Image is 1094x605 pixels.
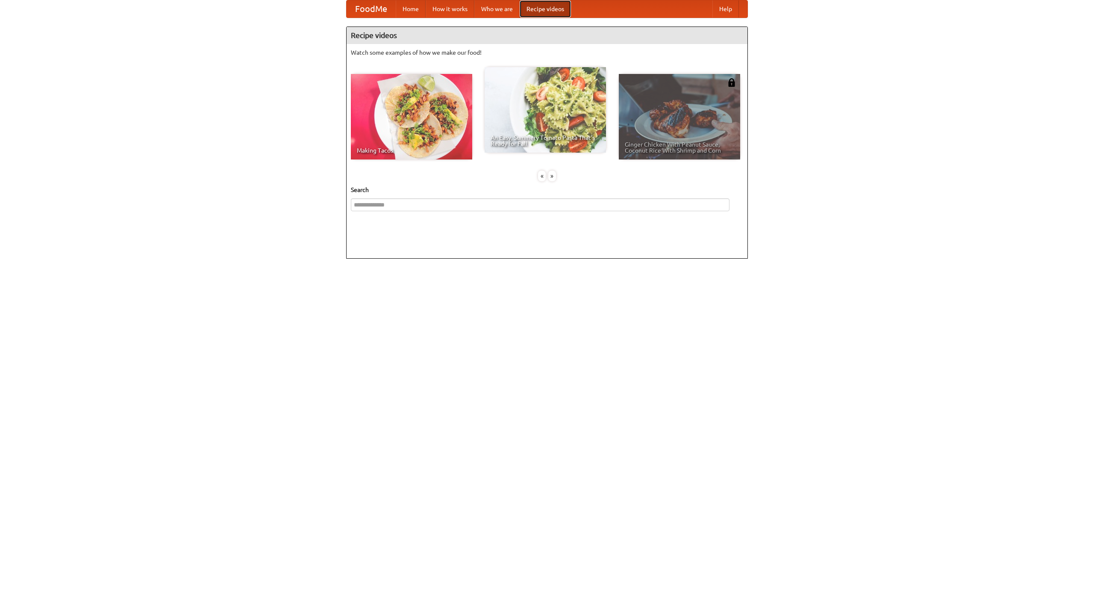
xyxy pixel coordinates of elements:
a: Home [396,0,426,18]
a: An Easy, Summery Tomato Pasta That's Ready for Fall [485,67,606,153]
span: Making Tacos [357,148,466,153]
h5: Search [351,186,743,194]
a: Who we are [474,0,520,18]
a: Help [712,0,739,18]
div: » [548,171,556,181]
p: Watch some examples of how we make our food! [351,48,743,57]
span: An Easy, Summery Tomato Pasta That's Ready for Fall [491,135,600,147]
div: « [538,171,546,181]
a: FoodMe [347,0,396,18]
h4: Recipe videos [347,27,747,44]
a: How it works [426,0,474,18]
a: Making Tacos [351,74,472,159]
img: 483408.png [727,78,736,87]
a: Recipe videos [520,0,571,18]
